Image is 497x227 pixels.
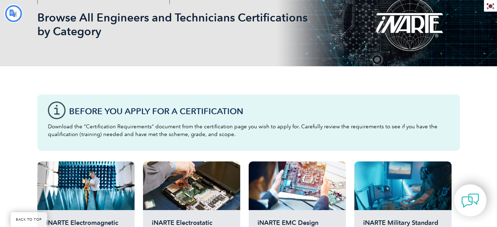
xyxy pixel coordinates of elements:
img: contact-chat.png [461,192,479,209]
img: ko [486,3,495,10]
h3: Before You Apply For a Certification [69,107,449,116]
a: BACK TO TOP [11,212,47,227]
h1: Browse All Engineers and Technicians Certifications by Category [37,11,308,38]
p: Download the “Certification Requirements” document from the certification page you wish to apply ... [48,123,449,138]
